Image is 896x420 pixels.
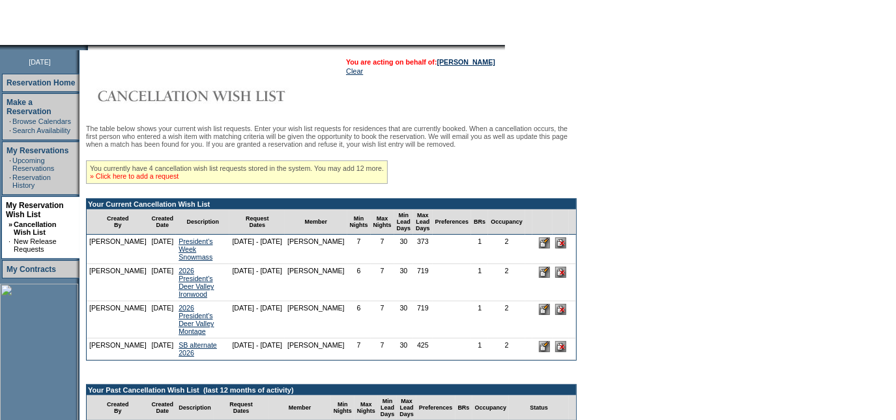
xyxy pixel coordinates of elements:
[86,83,347,109] img: Cancellation Wish List
[7,265,56,274] a: My Contracts
[555,237,566,248] input: Delete this Request
[6,201,64,219] a: My Reservation Wish List
[232,341,282,349] nobr: [DATE] - [DATE]
[149,209,177,235] td: Created Date
[488,235,525,264] td: 2
[555,267,566,278] input: Delete this Request
[347,301,371,338] td: 6
[471,264,488,301] td: 1
[12,117,71,125] a: Browse Calendars
[14,237,56,253] a: New Release Requests
[437,58,495,66] a: [PERSON_NAME]
[555,304,566,315] input: Delete this Request
[8,237,12,253] td: ·
[413,235,433,264] td: 373
[86,160,388,184] div: You currently have 4 cancellation wish list requests stored in the system. You may add 12 more.
[87,338,149,360] td: [PERSON_NAME]
[8,220,12,228] b: »
[285,338,347,360] td: [PERSON_NAME]
[149,338,177,360] td: [DATE]
[488,264,525,301] td: 2
[149,235,177,264] td: [DATE]
[179,304,214,335] a: 2026 President's Deer Valley Montage
[7,146,68,155] a: My Reservations
[87,209,149,235] td: Created By
[90,172,179,180] a: » Click here to add a request
[7,98,51,116] a: Make a Reservation
[9,173,11,189] td: ·
[83,45,88,50] img: promoShadowLeftCorner.gif
[285,301,347,338] td: [PERSON_NAME]
[413,338,433,360] td: 425
[539,304,550,315] input: Edit this Request
[12,173,51,189] a: Reservation History
[539,267,550,278] input: Edit this Request
[394,264,414,301] td: 30
[471,301,488,338] td: 1
[14,220,56,236] a: Cancellation Wish List
[87,301,149,338] td: [PERSON_NAME]
[371,338,394,360] td: 7
[488,209,525,235] td: Occupancy
[149,301,177,338] td: [DATE]
[413,301,433,338] td: 719
[87,385,576,395] td: Your Past Cancellation Wish List (last 12 months of activity)
[371,301,394,338] td: 7
[347,209,371,235] td: Min Nights
[394,301,414,338] td: 30
[488,338,525,360] td: 2
[9,117,11,125] td: ·
[433,209,472,235] td: Preferences
[87,264,149,301] td: [PERSON_NAME]
[394,235,414,264] td: 30
[12,127,70,134] a: Search Availability
[88,45,89,50] img: blank.gif
[394,209,414,235] td: Min Lead Days
[179,237,212,261] a: President's Week Snowmass
[346,67,363,75] a: Clear
[87,199,576,209] td: Your Current Cancellation Wish List
[285,209,347,235] td: Member
[413,209,433,235] td: Max Lead Days
[229,209,285,235] td: Request Dates
[285,264,347,301] td: [PERSON_NAME]
[12,157,54,172] a: Upcoming Reservations
[394,338,414,360] td: 30
[179,341,217,357] a: SB alternate 2026
[232,304,282,312] nobr: [DATE] - [DATE]
[488,301,525,338] td: 2
[285,235,347,264] td: [PERSON_NAME]
[179,267,214,298] a: 2026 President's Deer Valley Ironwood
[371,264,394,301] td: 7
[371,235,394,264] td: 7
[346,58,495,66] span: You are acting on behalf of:
[29,58,51,66] span: [DATE]
[471,235,488,264] td: 1
[471,338,488,360] td: 1
[555,341,566,352] input: Delete this Request
[539,341,550,352] input: Edit this Request
[9,157,11,172] td: ·
[413,264,433,301] td: 719
[7,78,75,87] a: Reservation Home
[347,338,371,360] td: 7
[149,264,177,301] td: [DATE]
[87,235,149,264] td: [PERSON_NAME]
[232,237,282,245] nobr: [DATE] - [DATE]
[471,209,488,235] td: BRs
[371,209,394,235] td: Max Nights
[347,264,371,301] td: 6
[539,237,550,248] input: Edit this Request
[9,127,11,134] td: ·
[232,267,282,275] nobr: [DATE] - [DATE]
[176,209,229,235] td: Description
[347,235,371,264] td: 7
